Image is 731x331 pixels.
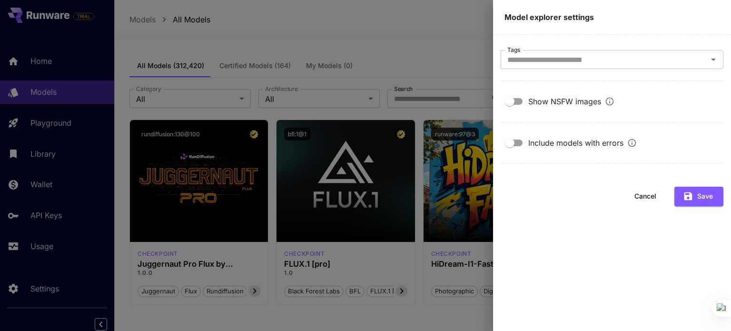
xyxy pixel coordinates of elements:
[624,187,667,206] button: Cancel
[674,187,723,206] button: Save
[707,53,720,66] button: Open
[528,96,614,107] div: Show NSFW images
[627,138,637,148] svg: This option will show up models that might be broken
[605,97,614,106] svg: This option will display nsfw images
[507,46,520,54] label: Tags
[504,11,720,23] p: Model explorer settings
[528,137,637,149] div: Include models with errors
